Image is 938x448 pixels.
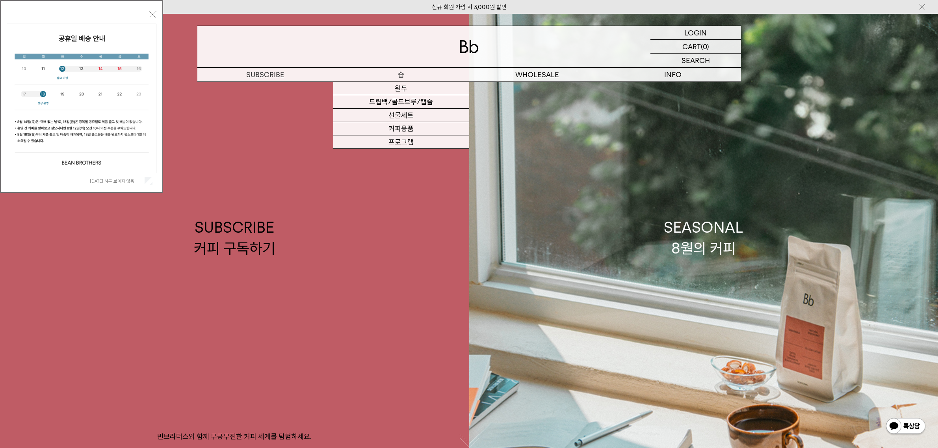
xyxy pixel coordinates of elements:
img: 로고 [460,40,479,53]
p: (0) [701,40,709,53]
a: 숍 [333,68,469,81]
a: 신규 회원 가입 시 3,000원 할인 [432,4,507,11]
a: CART (0) [650,40,741,54]
a: 선물세트 [333,109,469,122]
img: cb63d4bbb2e6550c365f227fdc69b27f_113810.jpg [7,24,156,173]
a: 원두 [333,82,469,95]
a: 프로그램 [333,135,469,149]
label: [DATE] 하루 보이지 않음 [90,178,143,184]
p: INFO [605,68,741,81]
a: 드립백/콜드브루/캡슐 [333,95,469,109]
a: LOGIN [650,26,741,40]
p: WHOLESALE [469,68,605,81]
a: SUBSCRIBE [197,68,333,81]
a: 커피용품 [333,122,469,135]
img: 카카오톡 채널 1:1 채팅 버튼 [885,417,926,436]
p: SEARCH [682,54,710,67]
p: CART [682,40,701,53]
div: SUBSCRIBE 커피 구독하기 [194,217,275,259]
button: 닫기 [149,11,156,18]
p: LOGIN [684,26,707,39]
div: SEASONAL 8월의 커피 [664,217,743,259]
